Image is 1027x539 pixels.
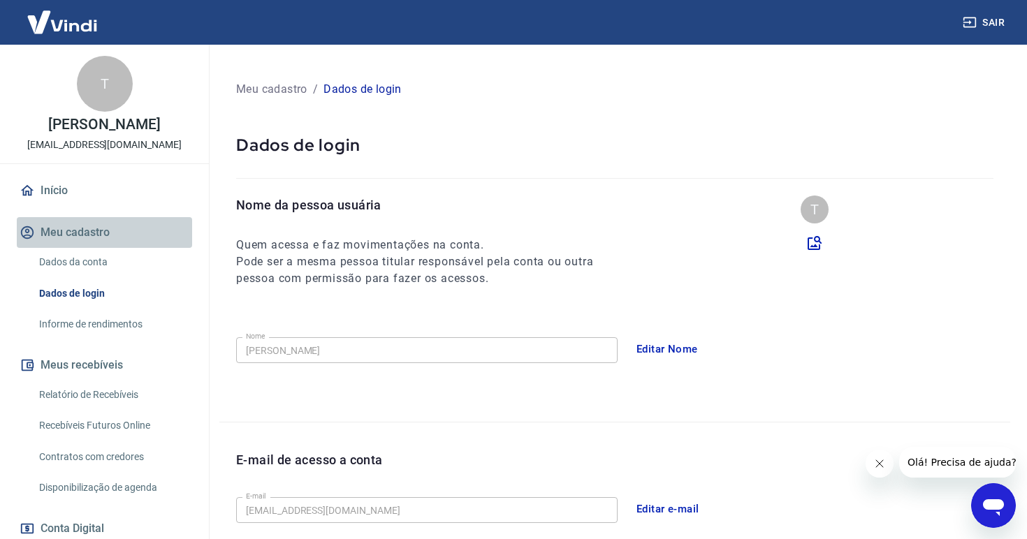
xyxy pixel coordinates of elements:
p: Meu cadastro [236,81,307,98]
p: [PERSON_NAME] [48,117,160,132]
a: Disponibilização de agenda [34,473,192,502]
a: Recebíveis Futuros Online [34,411,192,440]
iframe: Botão para abrir a janela de mensagens [971,483,1016,528]
a: Contratos com credores [34,443,192,471]
label: Nome [246,331,265,341]
p: E-mail de acesso a conta [236,450,383,469]
p: [EMAIL_ADDRESS][DOMAIN_NAME] [27,138,182,152]
button: Sair [960,10,1010,36]
p: Dados de login [236,134,993,156]
p: Nome da pessoa usuária [236,195,619,214]
a: Informe de rendimentos [34,310,192,339]
button: Editar e-mail [629,494,707,524]
a: Relatório de Recebíveis [34,381,192,409]
div: T [801,195,829,223]
img: Vindi [17,1,108,43]
iframe: Fechar mensagem [866,450,894,478]
a: Dados de login [34,279,192,308]
p: Dados de login [323,81,402,98]
label: E-mail [246,491,265,501]
a: Dados da conta [34,248,192,276]
button: Meu cadastro [17,217,192,248]
button: Meus recebíveis [17,350,192,381]
a: Início [17,175,192,206]
span: Olá! Precisa de ajuda? [8,10,117,21]
p: / [313,81,318,98]
button: Editar Nome [629,334,706,364]
h6: Pode ser a mesma pessoa titular responsável pela conta ou outra pessoa com permissão para fazer o... [236,253,619,287]
iframe: Mensagem da empresa [899,447,1016,478]
h6: Quem acessa e faz movimentações na conta. [236,237,619,253]
div: T [77,56,133,112]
